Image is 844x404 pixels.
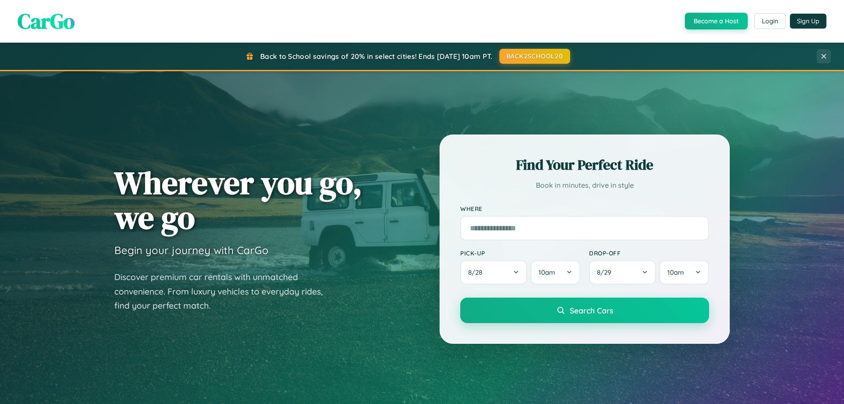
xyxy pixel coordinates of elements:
h3: Begin your journey with CarGo [114,244,269,257]
label: Pick-up [460,249,580,257]
h2: Find Your Perfect Ride [460,155,709,175]
span: 8 / 29 [597,268,615,277]
button: 10am [659,260,709,284]
label: Where [460,205,709,212]
button: Login [754,13,786,29]
span: CarGo [18,7,75,36]
h1: Wherever you go, we go [114,165,362,235]
span: 10am [538,268,555,277]
button: Become a Host [685,13,748,29]
button: Search Cars [460,298,709,323]
p: Book in minutes, drive in style [460,179,709,192]
button: 10am [531,260,580,284]
span: Back to School savings of 20% in select cities! Ends [DATE] 10am PT. [260,52,492,61]
button: 8/29 [589,260,656,284]
span: Search Cars [570,306,613,315]
button: Sign Up [790,14,826,29]
button: 8/28 [460,260,527,284]
p: Discover premium car rentals with unmatched convenience. From luxury vehicles to everyday rides, ... [114,270,334,313]
button: BACK2SCHOOL20 [499,49,570,64]
span: 8 / 28 [468,268,487,277]
label: Drop-off [589,249,709,257]
span: 10am [667,268,684,277]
